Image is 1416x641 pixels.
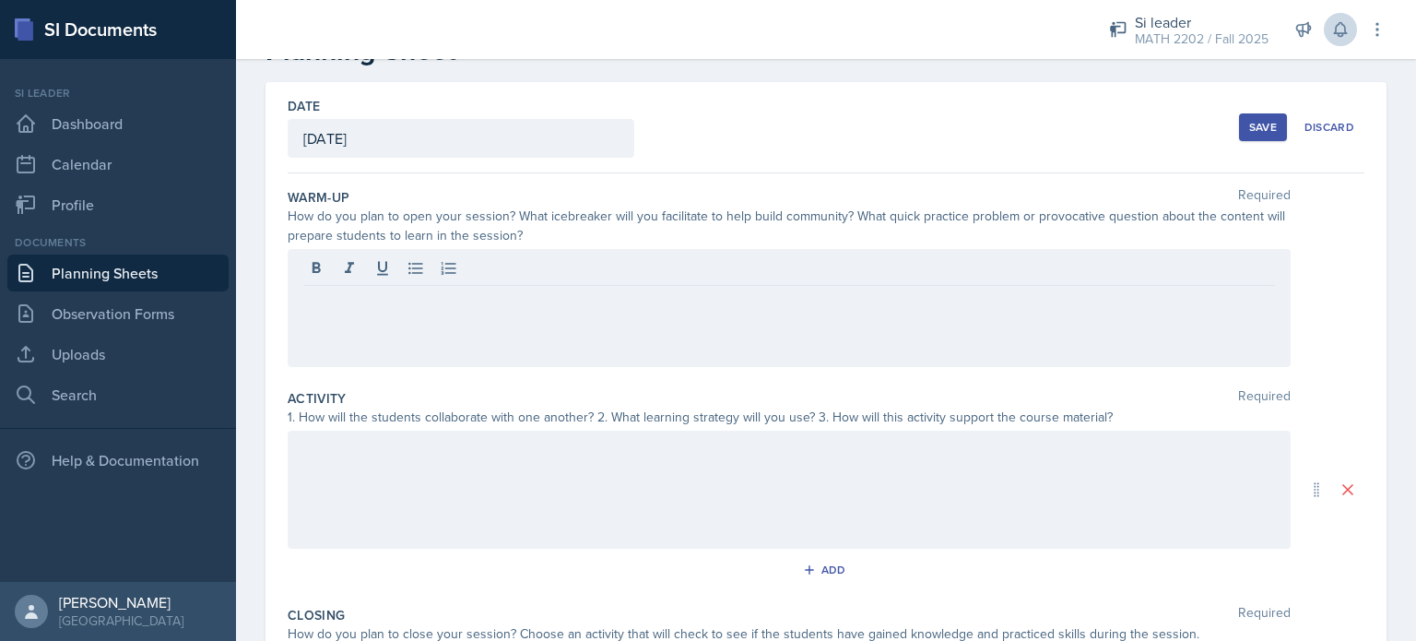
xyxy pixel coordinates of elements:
[7,234,229,251] div: Documents
[265,34,1386,67] h2: Planning Sheet
[7,146,229,183] a: Calendar
[59,593,183,611] div: [PERSON_NAME]
[807,563,846,577] div: Add
[7,186,229,223] a: Profile
[7,376,229,413] a: Search
[7,336,229,373] a: Uploads
[288,606,345,624] label: Closing
[1238,188,1291,207] span: Required
[288,97,320,115] label: Date
[1238,606,1291,624] span: Required
[7,442,229,479] div: Help & Documentation
[59,611,183,630] div: [GEOGRAPHIC_DATA]
[288,207,1291,245] div: How do you plan to open your session? What icebreaker will you facilitate to help build community...
[288,408,1291,427] div: 1. How will the students collaborate with one another? 2. What learning strategy will you use? 3....
[1238,389,1291,408] span: Required
[1294,113,1364,141] button: Discard
[1239,113,1287,141] button: Save
[1304,120,1354,135] div: Discard
[7,105,229,142] a: Dashboard
[7,295,229,332] a: Observation Forms
[7,255,229,291] a: Planning Sheets
[796,556,856,584] button: Add
[1135,30,1268,49] div: MATH 2202 / Fall 2025
[1135,11,1268,33] div: Si leader
[288,389,347,408] label: Activity
[7,85,229,101] div: Si leader
[1249,120,1277,135] div: Save
[288,188,349,207] label: Warm-Up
